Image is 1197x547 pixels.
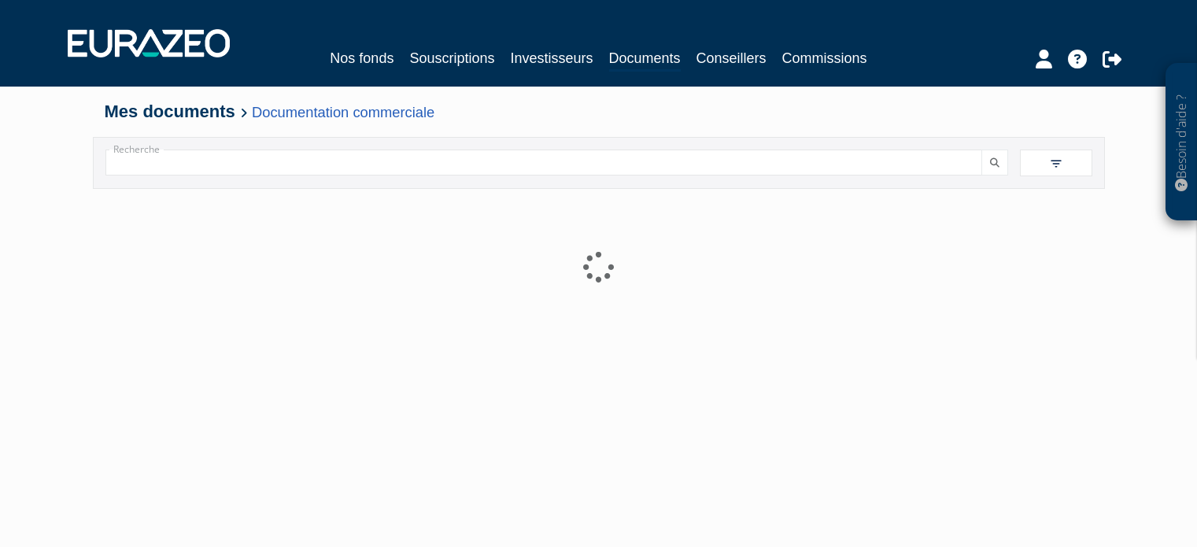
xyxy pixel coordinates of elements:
[330,47,393,69] a: Nos fonds
[696,47,767,69] a: Conseillers
[1049,157,1063,171] img: filter.svg
[105,102,1093,121] h4: Mes documents
[782,47,867,69] a: Commissions
[1173,72,1191,213] p: Besoin d'aide ?
[409,47,494,69] a: Souscriptions
[105,150,982,176] input: Recherche
[68,29,230,57] img: 1732889491-logotype_eurazeo_blanc_rvb.png
[252,104,434,120] a: Documentation commerciale
[510,47,593,69] a: Investisseurs
[609,47,681,72] a: Documents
